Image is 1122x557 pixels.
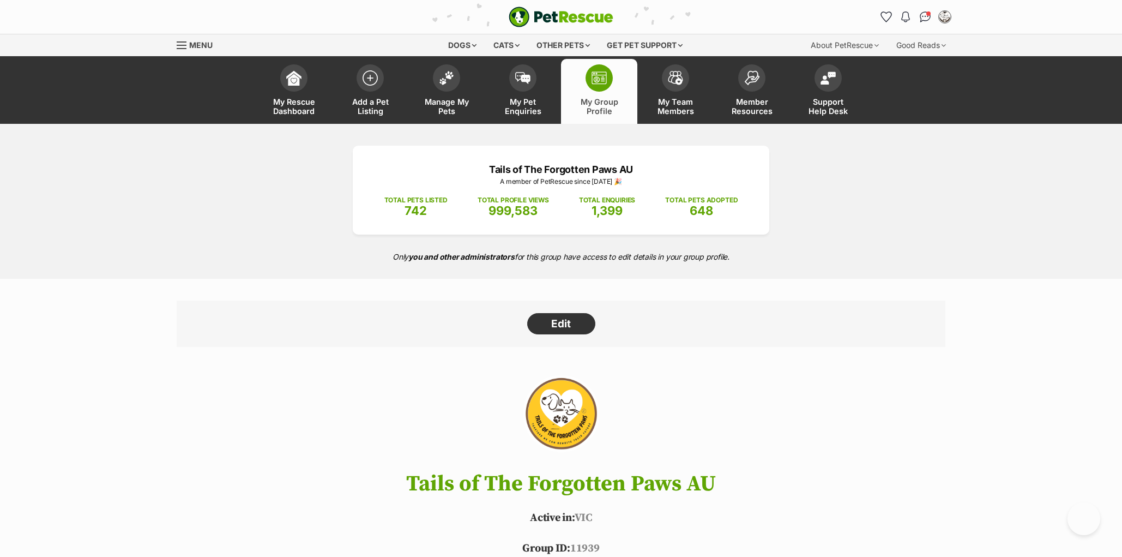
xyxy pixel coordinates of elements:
a: Favourites [877,8,895,26]
img: add-pet-listing-icon-0afa8454b4691262ce3f59096e99ab1cd57d4a30225e0717b998d2c9b9846f56.svg [363,70,378,86]
span: 999,583 [488,203,538,218]
h1: Tails of The Forgotten Paws AU [160,472,962,496]
p: TOTAL PETS LISTED [384,195,448,205]
a: Add a Pet Listing [332,59,408,124]
span: Group ID: [522,542,570,555]
span: Menu [189,40,213,50]
div: Dogs [441,34,484,56]
span: Active in: [530,511,574,525]
img: manage-my-pets-icon-02211641906a0b7f246fdf0571729dbe1e7629f14944591b6c1af311fb30b64b.svg [439,71,454,85]
a: My Rescue Dashboard [256,59,332,124]
span: My Rescue Dashboard [269,97,318,116]
img: help-desk-icon-fdf02630f3aa405de69fd3d07c3f3aa587a6932b1a1747fa1d2bba05be0121f9.svg [821,71,836,85]
div: Other pets [529,34,598,56]
p: TOTAL ENQUIRIES [579,195,635,205]
a: Manage My Pets [408,59,485,124]
a: Support Help Desk [790,59,866,124]
p: TOTAL PETS ADOPTED [665,195,738,205]
span: Support Help Desk [804,97,853,116]
p: TOTAL PROFILE VIEWS [478,195,549,205]
a: My Pet Enquiries [485,59,561,124]
div: Good Reads [889,34,954,56]
img: Tails of The Forgotten Paws AU profile pic [939,11,950,22]
img: dashboard-icon-eb2f2d2d3e046f16d808141f083e7271f6b2e854fb5c12c21221c1fb7104beca.svg [286,70,301,86]
img: group-profile-icon-3fa3cf56718a62981997c0bc7e787c4b2cf8bcc04b72c1350f741eb67cf2f40e.svg [592,71,607,85]
a: Conversations [916,8,934,26]
img: pet-enquiries-icon-7e3ad2cf08bfb03b45e93fb7055b45f3efa6380592205ae92323e6603595dc1f.svg [515,72,530,84]
img: Tails of The Forgotten Paws AU [499,369,623,462]
p: A member of PetRescue since [DATE] 🎉 [369,177,753,187]
a: Edit [527,313,595,335]
span: Member Resources [727,97,776,116]
a: My Group Profile [561,59,637,124]
p: VIC [160,510,962,526]
img: notifications-46538b983faf8c2785f20acdc204bb7945ddae34d4c08c2a6579f10ce5e182be.svg [901,11,910,22]
div: About PetRescue [803,34,886,56]
img: chat-41dd97257d64d25036548639549fe6c8038ab92f7586957e7f3b1b290dea8141.svg [920,11,931,22]
img: team-members-icon-5396bd8760b3fe7c0b43da4ab00e1e3bb1a5d9ba89233759b79545d2d3fc5d0d.svg [668,71,683,85]
span: Add a Pet Listing [346,97,395,116]
div: Cats [486,34,527,56]
a: Member Resources [714,59,790,124]
img: logo-e224e6f780fb5917bec1dbf3a21bbac754714ae5b6737aabdf751b685950b380.svg [509,7,613,27]
span: My Pet Enquiries [498,97,547,116]
span: Manage My Pets [422,97,471,116]
div: Get pet support [599,34,690,56]
a: PetRescue [509,7,613,27]
span: My Group Profile [575,97,624,116]
img: member-resources-icon-8e73f808a243e03378d46382f2149f9095a855e16c252ad45f914b54edf8863c.svg [744,70,759,85]
span: 648 [690,203,713,218]
strong: you and other administrators [408,252,515,261]
span: 742 [405,203,427,218]
p: Tails of The Forgotten Paws AU [369,162,753,177]
span: 1,399 [592,203,623,218]
a: My Team Members [637,59,714,124]
ul: Account quick links [877,8,954,26]
iframe: Help Scout Beacon - Open [1067,502,1100,535]
button: Notifications [897,8,914,26]
p: 11939 [160,541,962,557]
span: My Team Members [651,97,700,116]
a: Menu [177,34,220,54]
button: My account [936,8,954,26]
